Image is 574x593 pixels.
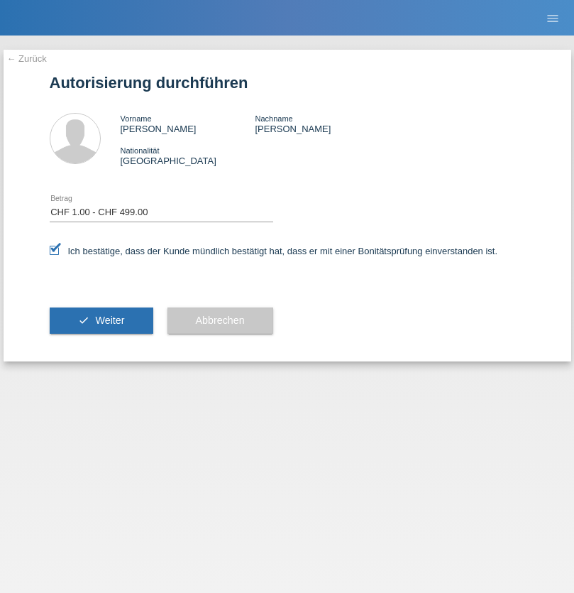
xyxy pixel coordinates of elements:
[546,11,560,26] i: menu
[50,74,525,92] h1: Autorisierung durchführen
[78,315,89,326] i: check
[539,13,567,22] a: menu
[50,308,153,334] button: check Weiter
[50,246,498,256] label: Ich bestätige, dass der Kunde mündlich bestätigt hat, dass er mit einer Bonitätsprüfung einversta...
[255,114,292,123] span: Nachname
[255,113,390,134] div: [PERSON_NAME]
[167,308,273,334] button: Abbrechen
[95,315,124,326] span: Weiter
[7,53,47,64] a: ← Zurück
[121,113,255,134] div: [PERSON_NAME]
[196,315,245,326] span: Abbrechen
[121,145,255,166] div: [GEOGRAPHIC_DATA]
[121,114,152,123] span: Vorname
[121,146,160,155] span: Nationalität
